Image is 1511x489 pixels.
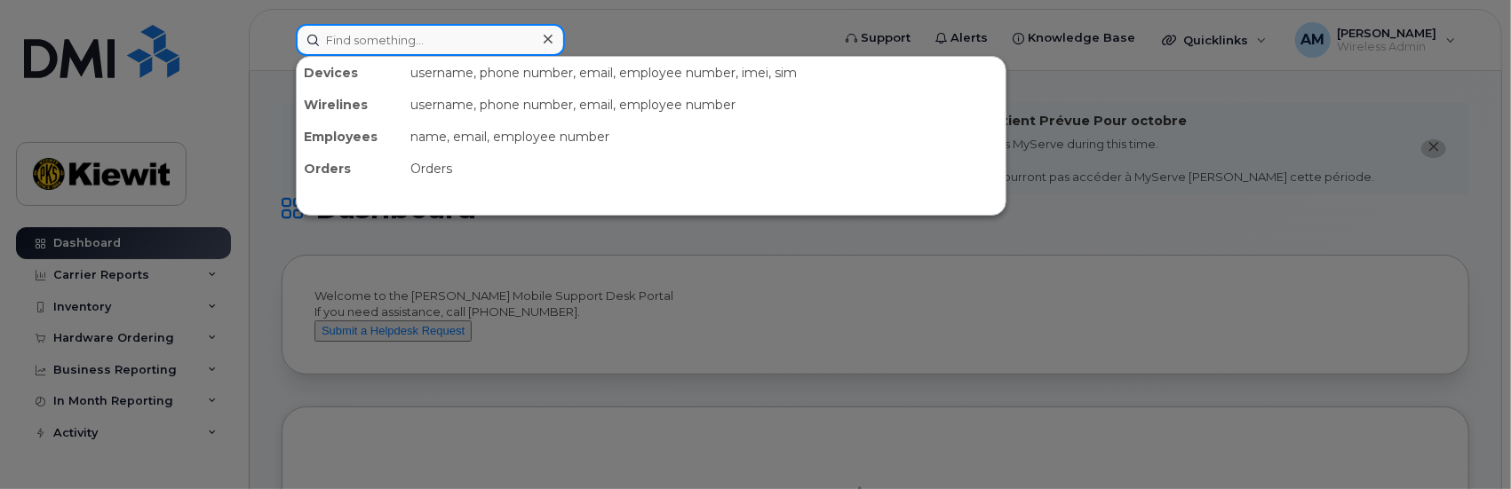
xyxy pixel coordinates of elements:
[297,57,403,89] div: Devices
[403,121,1006,153] div: name, email, employee number
[297,121,403,153] div: Employees
[403,89,1006,121] div: username, phone number, email, employee number
[403,153,1006,185] div: Orders
[403,57,1006,89] div: username, phone number, email, employee number, imei, sim
[297,89,403,121] div: Wirelines
[1434,412,1498,476] iframe: Messenger Launcher
[297,153,403,185] div: Orders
